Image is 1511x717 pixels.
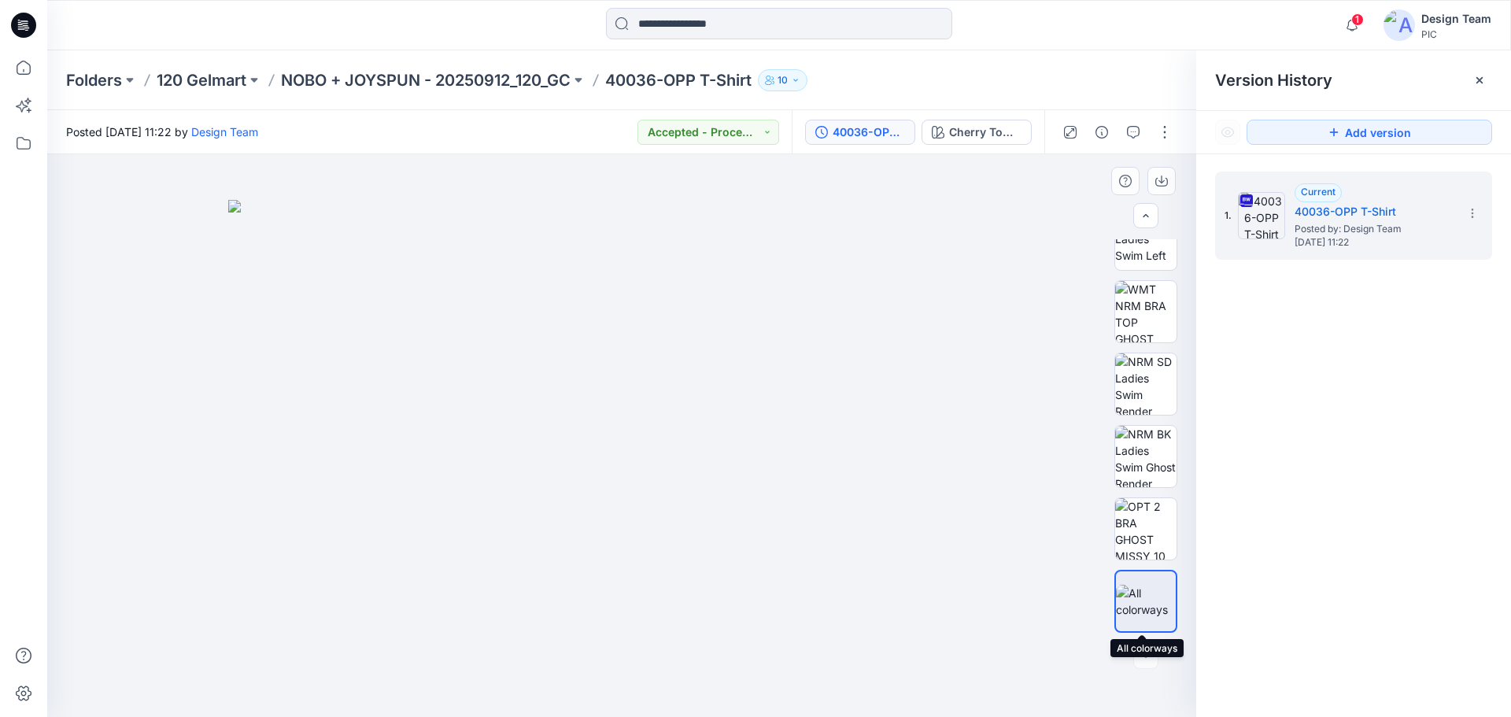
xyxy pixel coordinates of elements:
img: NRM BK Ladies Swim Ghost Render [1115,426,1177,487]
span: [DATE] 11:22 [1295,237,1452,248]
button: Add version [1247,120,1492,145]
img: All colorways [1116,585,1176,618]
button: Details [1089,120,1114,145]
span: Posted by: Design Team [1295,221,1452,237]
span: Current [1301,186,1336,198]
button: 40036-OPP T-Shirt [805,120,915,145]
div: 40036-OPP T-Shirt [833,124,905,141]
div: Cherry Tomato 2031115 [949,124,1021,141]
a: Folders [66,69,122,91]
p: 10 [778,72,788,89]
a: NOBO + JOYSPUN - 20250912_120_GC [281,69,571,91]
div: PIC [1421,28,1491,40]
button: Cherry Tomato 2031115 [922,120,1032,145]
img: OPT 2 BRA GHOST MISSY 10 [1115,498,1177,560]
img: WMT Ladies Swim Left [1115,214,1177,264]
span: 1 [1351,13,1364,26]
button: 10 [758,69,807,91]
span: Posted [DATE] 11:22 by [66,124,258,140]
button: Close [1473,74,1486,87]
img: WMT NRM BRA TOP GHOST [1115,281,1177,342]
div: Design Team [1421,9,1491,28]
a: Design Team [191,125,258,139]
h5: 40036-OPP T-Shirt [1295,202,1452,221]
img: avatar [1384,9,1415,41]
span: Version History [1215,71,1332,90]
button: Show Hidden Versions [1215,120,1240,145]
span: 1. [1225,209,1232,223]
p: 40036-OPP T-Shirt [605,69,752,91]
a: 120 Gelmart [157,69,246,91]
img: 40036-OPP T-Shirt [1238,192,1285,239]
img: NRM SD Ladies Swim Render [1115,353,1177,415]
